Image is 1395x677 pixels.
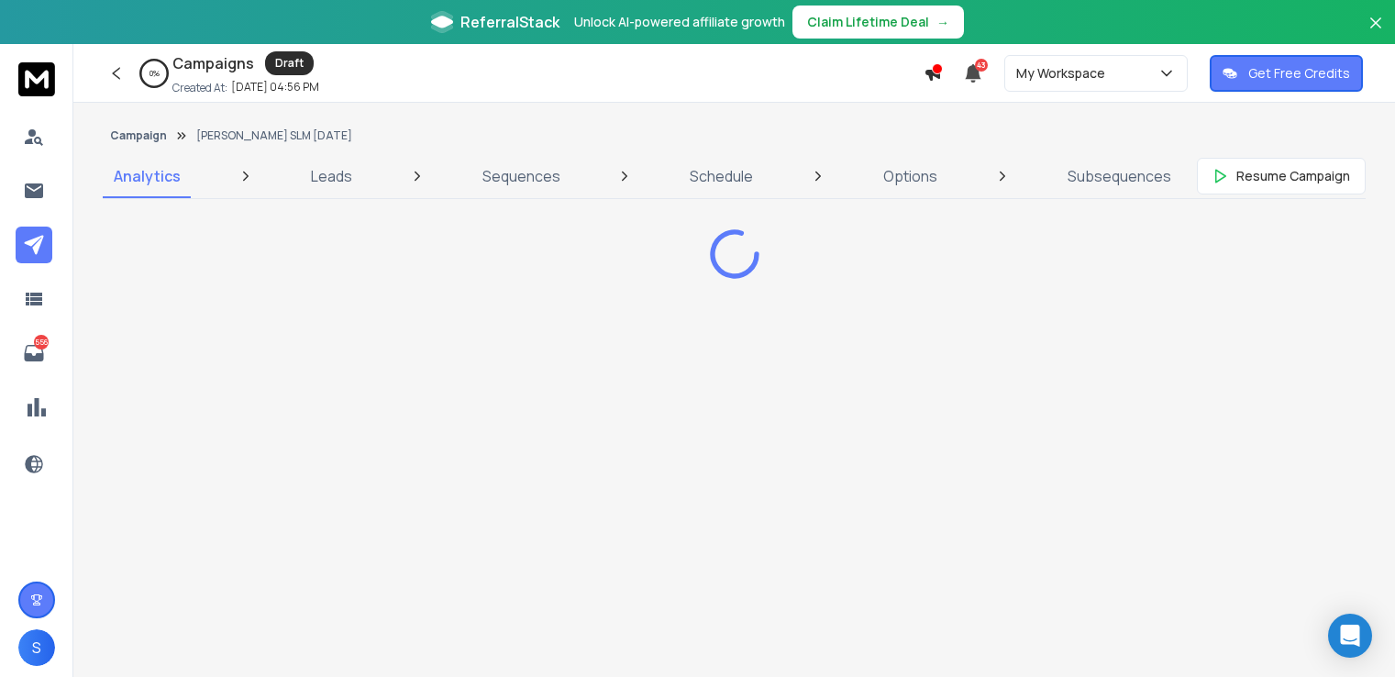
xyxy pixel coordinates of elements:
p: 0 % [149,68,160,79]
p: Analytics [114,165,181,187]
p: [PERSON_NAME] SLM [DATE] [196,128,352,143]
p: [DATE] 04:56 PM [231,80,319,94]
p: 556 [34,335,49,350]
button: S [18,629,55,666]
a: 556 [16,335,52,372]
h1: Campaigns [172,52,254,74]
div: Draft [265,51,314,75]
p: My Workspace [1016,64,1113,83]
p: Created At: [172,81,227,95]
a: Schedule [679,154,764,198]
button: Claim Lifetime Deal→ [792,6,964,39]
a: Analytics [103,154,192,198]
p: Schedule [690,165,753,187]
a: Subsequences [1057,154,1182,198]
button: Resume Campaign [1197,158,1366,194]
p: Subsequences [1068,165,1171,187]
span: 43 [975,59,988,72]
p: Unlock AI-powered affiliate growth [574,13,785,31]
a: Sequences [471,154,571,198]
p: Options [883,165,937,187]
p: Leads [311,165,352,187]
button: Campaign [110,128,167,143]
p: Sequences [482,165,560,187]
a: Leads [300,154,363,198]
button: Get Free Credits [1210,55,1363,92]
span: ReferralStack [460,11,559,33]
span: → [936,13,949,31]
div: Open Intercom Messenger [1328,614,1372,658]
button: Close banner [1364,11,1388,55]
p: Get Free Credits [1248,64,1350,83]
a: Options [872,154,948,198]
